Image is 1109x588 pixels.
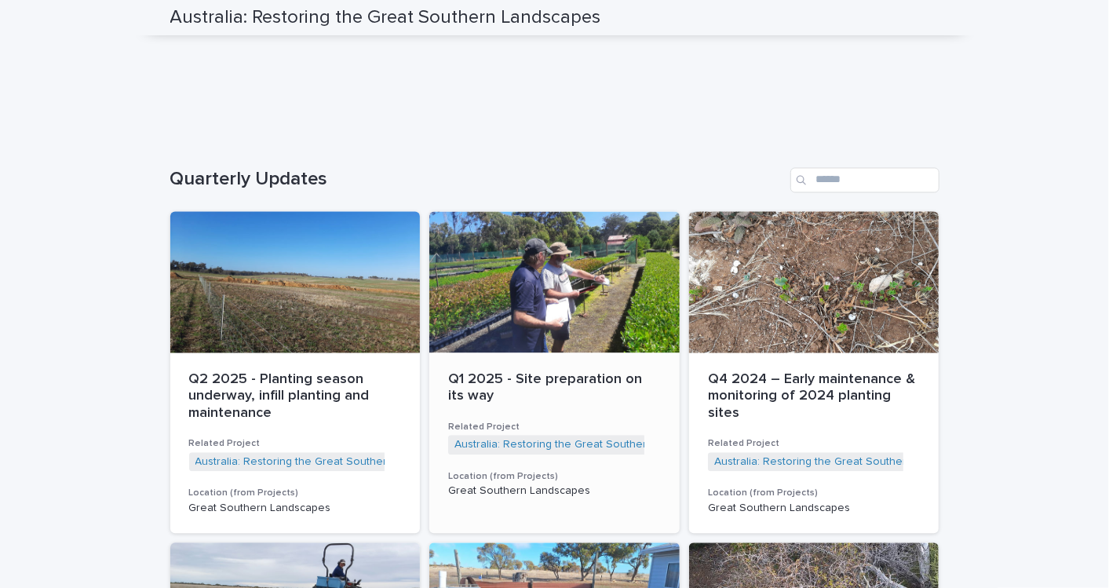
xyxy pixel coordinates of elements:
[448,471,661,484] h3: Location (from Projects)
[170,212,421,535] a: Q2 2025 - Planting season underway, infill planting and maintenanceRelated ProjectAustralia: Rest...
[454,439,717,452] a: Australia: Restoring the Great Southern Landscapes
[714,456,976,469] a: Australia: Restoring the Great Southern Landscapes
[708,488,921,500] h3: Location (from Projects)
[189,438,402,451] h3: Related Project
[448,372,661,406] p: Q1 2025 - Site preparation on its way
[448,485,661,499] p: Great Southern Landscapes
[708,438,921,451] h3: Related Project
[170,6,601,29] h2: Australia: Restoring the Great Southern Landscapes
[708,502,921,516] p: Great Southern Landscapes
[790,168,939,193] input: Search
[189,488,402,500] h3: Location (from Projects)
[689,212,939,535] a: Q4 2024 – Early maintenance & monitoring of 2024 planting sitesRelated ProjectAustralia: Restorin...
[189,502,402,516] p: Great Southern Landscapes
[708,372,921,423] p: Q4 2024 – Early maintenance & monitoring of 2024 planting sites
[170,169,784,192] h1: Quarterly Updates
[448,422,661,434] h3: Related Project
[195,456,458,469] a: Australia: Restoring the Great Southern Landscapes
[189,372,402,423] p: Q2 2025 - Planting season underway, infill planting and maintenance
[429,212,680,535] a: Q1 2025 - Site preparation on its wayRelated ProjectAustralia: Restoring the Great Southern Lands...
